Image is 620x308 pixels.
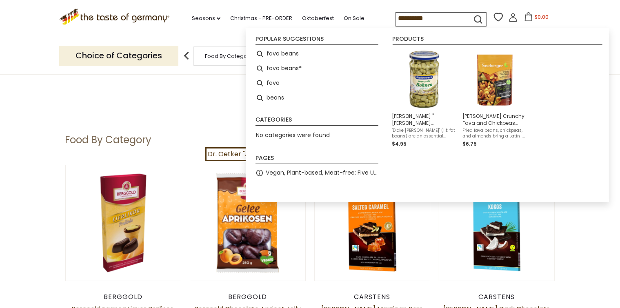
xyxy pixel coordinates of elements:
img: Berggold Chocolate Apricot Jelly Pralines, 300g [190,165,306,281]
img: Stollenwerk fava beans in jar [395,50,454,109]
a: Oktoberfest [302,14,334,23]
p: Choice of Categories [59,46,178,66]
li: Categories [256,117,378,126]
div: Instant Search Results [246,28,609,202]
a: [PERSON_NAME] Crunchy Fava and Chickpeas Protein Snack Mix, 150g (5.3oz)Fried fava beans, chickpe... [463,50,527,148]
li: fava [252,76,382,91]
span: "Dicke [PERSON_NAME]" (lit: fat beans) are an essential ingredient of the Rhineland classic recip... [392,128,456,139]
a: Christmas - PRE-ORDER [230,14,292,23]
li: Popular suggestions [256,36,378,45]
span: [PERSON_NAME] Crunchy Fava and Chickpeas Protein Snack Mix, 150g (5.3oz) [463,113,527,126]
span: [PERSON_NAME] "[PERSON_NAME] [PERSON_NAME]" German Fava Beans [392,113,456,126]
span: $0.00 [535,13,549,20]
a: On Sale [344,14,364,23]
a: Seasons [192,14,220,23]
li: Products [393,36,602,45]
div: Carstens [439,293,555,301]
li: beans [252,91,382,105]
li: Vegan, Plant-based, Meat-free: Five Up and Coming Brands [252,166,382,180]
span: Fried fava beans, chickpeas, and almonds bring a Latin-American street-food feel to your snack br... [463,128,527,139]
a: Food By Category [205,53,252,59]
div: Carstens [314,293,431,301]
div: Berggold [190,293,306,301]
li: Seeberger Crunchy Fava and Chickpeas Protein Snack Mix, 150g (5.3oz) [460,47,530,151]
li: fava beans* [252,61,382,76]
div: Berggold [65,293,182,301]
span: No categories were found [256,131,330,139]
h1: Food By Category [65,134,152,146]
button: $0.00 [519,12,554,24]
img: previous arrow [178,48,195,64]
img: Carstens Luebecker Dark Chocolate and Coconut, 4.9 oz [439,165,555,281]
span: $4.95 [392,140,407,147]
a: Dr. Oetker "Apfel-Puefferchen" Apple Popover Dessert Mix 152g [205,147,415,161]
a: Stollenwerk fava beans in jar[PERSON_NAME] "[PERSON_NAME] [PERSON_NAME]" German Fava Beans"Dicke ... [392,50,456,148]
a: Vegan, Plant-based, Meat-free: Five Up and Coming Brands [266,168,378,177]
img: Carstens Luebecker Marzipan Bars with Dark Chocolate and Salted Caramel, 4.9 oz [315,165,430,281]
span: $6.75 [463,140,477,147]
img: Berggold Eggnog Liquor Pralines, 100g [66,165,181,281]
li: Pages [256,155,378,164]
li: fava beans [252,47,382,61]
li: Stollenwerk "Dicke Bohnen" German Fava Beans [389,47,460,151]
